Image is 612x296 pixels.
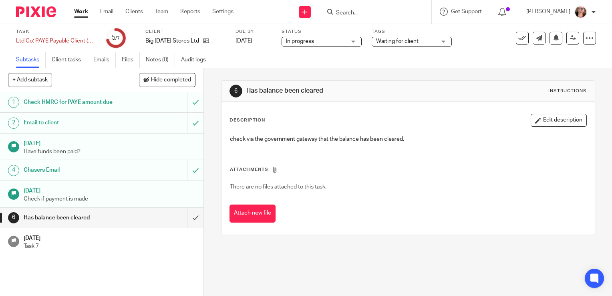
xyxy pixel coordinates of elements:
[180,8,200,16] a: Reports
[125,8,143,16] a: Clients
[229,85,242,97] div: 6
[531,114,587,127] button: Edit description
[236,28,272,35] label: Due by
[24,148,196,156] p: Have funds been paid?
[8,97,19,108] div: 1
[181,52,212,68] a: Audit logs
[8,212,19,223] div: 6
[16,52,46,68] a: Subtasks
[115,36,120,41] small: /7
[24,117,127,129] h1: Email to client
[230,167,268,172] span: Attachments
[16,28,96,35] label: Task
[24,242,196,250] p: Task 7
[236,38,252,44] span: [DATE]
[52,52,87,68] a: Client tasks
[335,10,407,17] input: Search
[286,39,314,44] span: In progress
[574,6,587,18] img: Louise.jpg
[93,52,116,68] a: Emails
[74,8,88,16] a: Work
[16,6,56,17] img: Pixie
[112,33,120,43] div: 5
[145,37,199,45] p: Big [DATE] Stores Ltd
[526,8,570,16] p: [PERSON_NAME]
[212,8,234,16] a: Settings
[230,184,326,190] span: There are no files attached to this task.
[146,52,175,68] a: Notes (0)
[451,9,482,14] span: Get Support
[151,77,191,83] span: Hide completed
[24,212,127,224] h1: Has balance been cleared
[8,73,52,87] button: + Add subtask
[24,232,196,242] h1: [DATE]
[100,8,113,16] a: Email
[155,8,168,16] a: Team
[24,96,127,108] h1: Check HMRC for PAYE amount due
[548,88,587,94] div: Instructions
[24,164,127,176] h1: Chasers Email
[24,185,196,195] h1: [DATE]
[122,52,140,68] a: Files
[229,205,276,223] button: Attach new file
[230,135,586,143] p: check via the government gateway that the balance has been cleared.
[8,118,19,129] div: 2
[24,138,196,148] h1: [DATE]
[246,87,425,95] h1: Has balance been cleared
[229,117,265,124] p: Description
[282,28,362,35] label: Status
[145,28,225,35] label: Client
[24,195,196,203] p: Check if payment is made
[376,39,419,44] span: Waiting for client
[8,165,19,176] div: 4
[372,28,452,35] label: Tags
[139,73,195,87] button: Hide completed
[16,37,96,45] div: Ltd Co: PAYE Payable Client (Monthly)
